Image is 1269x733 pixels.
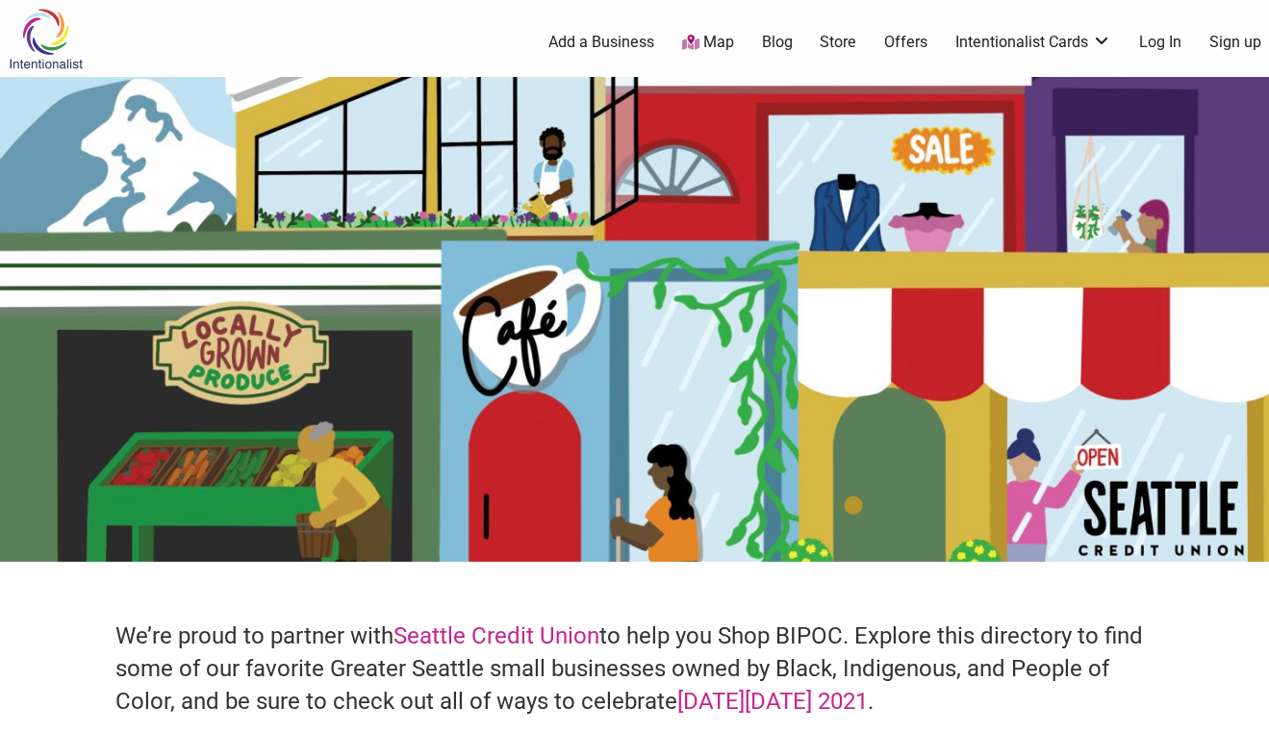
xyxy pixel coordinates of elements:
[115,620,1154,718] h4: We’re proud to partner with to help you Shop BIPOC. Explore this directory to find some of our fa...
[548,32,654,53] a: Add a Business
[1209,32,1261,53] a: Sign up
[955,32,1111,53] a: Intentionalist Cards
[762,32,793,53] a: Blog
[677,688,868,715] a: [DATE][DATE] 2021
[393,622,599,649] a: Seattle Credit Union
[682,32,734,54] a: Map
[820,32,856,53] a: Store
[1139,32,1181,53] a: Log In
[884,32,927,53] a: Offers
